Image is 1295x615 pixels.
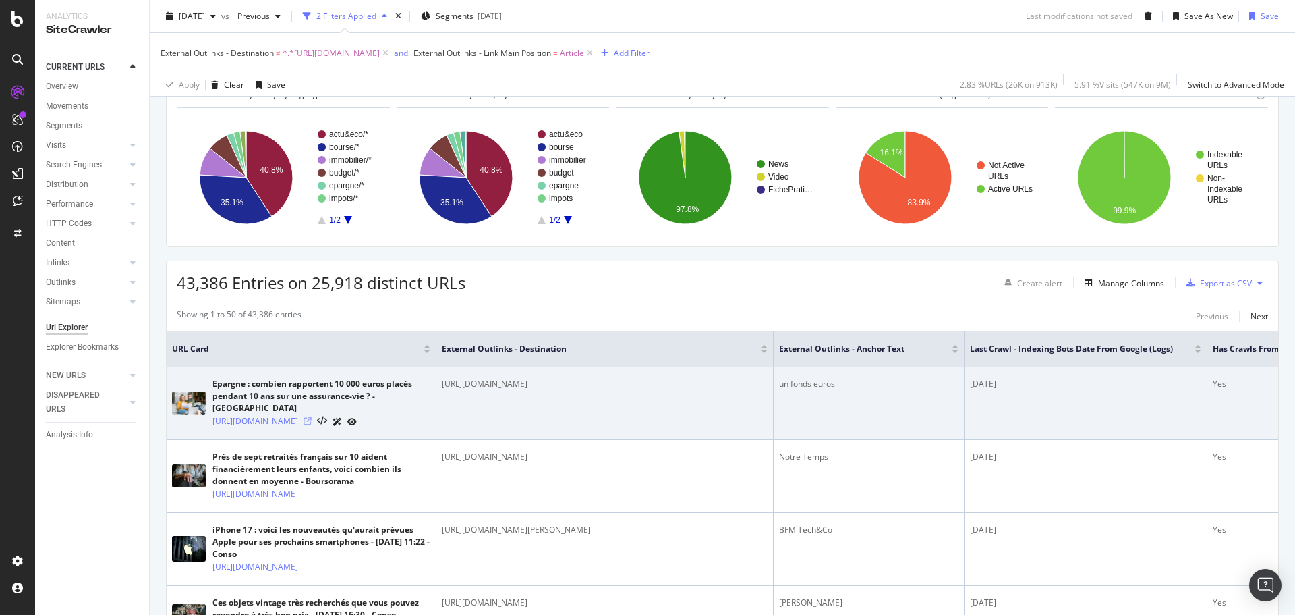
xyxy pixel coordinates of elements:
[1068,88,1232,100] span: Indexable / Non-Indexable URLs distribution
[549,155,586,165] text: immobilier
[329,130,368,139] text: actu&eco/*
[415,5,507,27] button: Segments[DATE]
[553,47,558,59] span: =
[1207,195,1228,205] text: URLs
[768,185,813,194] text: FichePrati…
[478,10,502,22] div: [DATE]
[436,10,473,22] span: Segments
[221,198,243,207] text: 35.1%
[1168,5,1233,27] button: Save As New
[960,79,1058,90] div: 2.83 % URLs ( 26K on 913K )
[46,321,88,335] div: Url Explorer
[46,80,140,94] a: Overview
[1074,79,1171,90] div: 5.91 % Visits ( 547K on 9M )
[1079,275,1164,291] button: Manage Columns
[46,275,76,290] div: Outlinks
[999,272,1062,294] button: Create alert
[347,415,357,429] a: URL Inspection
[212,451,430,487] div: Près de sept retraités français sur 10 aident financièrement leurs enfants, voici combien ils don...
[46,178,88,192] div: Distribution
[1184,10,1233,22] div: Save As New
[614,47,650,59] div: Add Filter
[46,428,140,442] a: Analysis Info
[212,378,430,415] div: Epargne : combien rapportent 10 000 euros placés pendant 10 ans sur une assurance-vie ? - [GEOGRA...
[988,161,1025,170] text: Not Active
[46,340,140,354] a: Explorer Bookmarks
[1188,79,1284,90] div: Switch to Advanced Mode
[212,524,430,560] div: iPhone 17 : voici les nouveautés qu'aurait prévues Apple pour ses prochains smartphones - [DATE] ...
[212,487,298,501] a: [URL][DOMAIN_NAME]
[1026,10,1132,22] div: Last modifications not saved
[768,159,788,169] text: News
[333,415,342,429] a: AI Url Details
[161,5,221,27] button: [DATE]
[596,45,650,61] button: Add Filter
[442,451,768,463] div: [URL][DOMAIN_NAME]
[46,22,138,38] div: SiteCrawler
[172,464,206,487] img: main image
[1207,184,1242,194] text: Indexable
[172,343,420,355] span: URL Card
[970,524,1201,536] div: [DATE]
[179,10,205,22] span: 2025 Aug. 8th
[190,88,325,100] span: URLs Crawled By Botify By pagetype
[442,343,741,355] span: External Outlinks - Destination
[46,256,126,270] a: Inlinks
[329,181,364,190] text: epargne/*
[46,321,140,335] a: Url Explorer
[836,119,1047,236] svg: A chart.
[46,369,86,383] div: NEW URLS
[779,597,958,609] div: [PERSON_NAME]
[442,597,768,609] div: [URL][DOMAIN_NAME]
[177,309,301,325] div: Showing 1 to 50 of 43,386 entries
[1114,206,1136,215] text: 99.9%
[970,378,1201,390] div: [DATE]
[46,295,126,309] a: Sitemaps
[46,197,126,211] a: Performance
[779,451,958,463] div: Notre Temps
[329,155,372,165] text: immobilier/*
[1261,10,1279,22] div: Save
[549,215,560,225] text: 1/2
[232,5,286,27] button: Previous
[46,178,126,192] a: Distribution
[409,88,539,100] span: URLs Crawled By Botify By univers
[283,44,380,63] span: ^.*[URL][DOMAIN_NAME]
[179,79,200,90] div: Apply
[413,47,551,59] span: External Outlinks - Link Main Position
[329,215,341,225] text: 1/2
[1207,173,1225,183] text: Non-
[46,217,126,231] a: HTTP Codes
[970,597,1201,609] div: [DATE]
[206,74,244,96] button: Clear
[46,119,82,133] div: Segments
[1207,150,1242,159] text: Indexable
[1244,5,1279,27] button: Save
[46,99,88,113] div: Movements
[232,10,270,22] span: Previous
[1200,277,1252,289] div: Export as CSV
[329,168,359,178] text: budget/*
[779,378,958,390] div: un fonds euros
[560,44,584,63] span: Article
[1207,161,1228,170] text: URLs
[161,74,200,96] button: Apply
[988,184,1033,194] text: Active URLs
[880,149,902,158] text: 16.1%
[46,80,78,94] div: Overview
[276,47,281,59] span: ≠
[46,388,114,417] div: DISAPPEARED URLS
[46,60,126,74] a: CURRENT URLS
[177,119,388,236] svg: A chart.
[549,181,579,190] text: epargne
[440,198,463,207] text: 35.1%
[480,165,502,175] text: 40.8%
[46,158,126,172] a: Search Engines
[394,47,408,59] div: and
[46,275,126,290] a: Outlinks
[267,79,285,90] div: Save
[46,60,105,74] div: CURRENT URLS
[46,369,126,383] a: NEW URLS
[397,119,608,236] svg: A chart.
